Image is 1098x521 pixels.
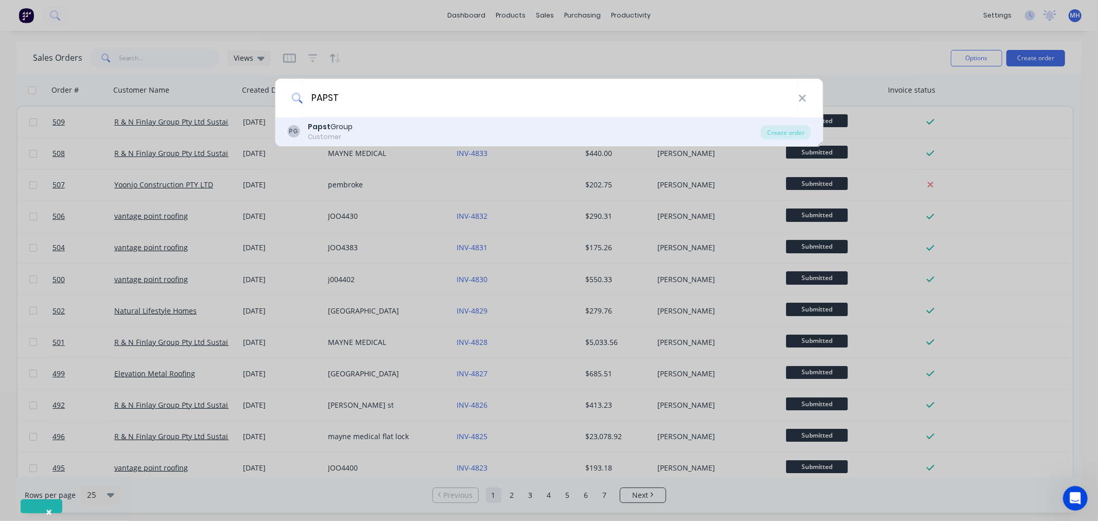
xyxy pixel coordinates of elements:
div: Customer [308,132,353,142]
span: × [46,505,52,519]
div: Group [308,121,353,132]
div: PG [287,125,300,137]
b: Papst [308,121,330,132]
input: Enter a customer name to create a new order... [303,79,798,117]
iframe: Intercom live chat [1063,486,1088,511]
div: Create order [761,125,811,140]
